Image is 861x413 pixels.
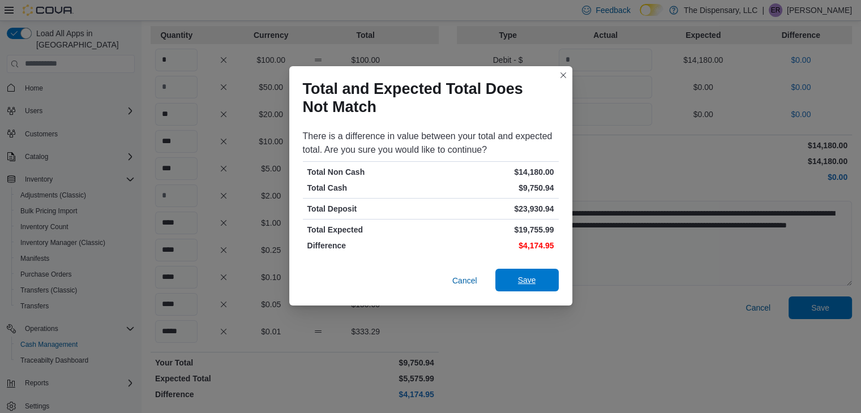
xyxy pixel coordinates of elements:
[307,203,429,214] p: Total Deposit
[307,182,429,193] p: Total Cash
[307,166,429,178] p: Total Non Cash
[433,240,554,251] p: $4,174.95
[303,80,550,116] h1: Total and Expected Total Does Not Match
[495,269,559,291] button: Save
[433,166,554,178] p: $14,180.00
[307,240,429,251] p: Difference
[303,130,559,157] div: There is a difference in value between your total and expected total. Are you sure you would like...
[433,182,554,193] p: $9,750.94
[433,203,554,214] p: $23,930.94
[452,275,477,286] span: Cancel
[307,224,429,235] p: Total Expected
[518,274,536,286] span: Save
[556,68,570,82] button: Closes this modal window
[433,224,554,235] p: $19,755.99
[448,269,482,292] button: Cancel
